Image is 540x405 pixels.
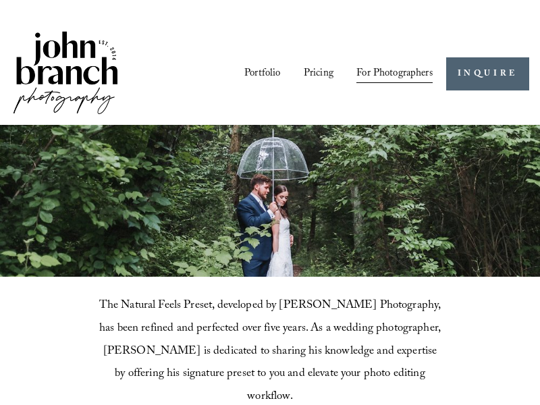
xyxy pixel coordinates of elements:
a: Portfolio [244,63,280,85]
a: INQUIRE [446,57,529,90]
span: For Photographers [356,64,433,84]
a: folder dropdown [356,63,433,85]
a: Pricing [304,63,333,85]
img: John Branch IV Photography [11,28,120,119]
